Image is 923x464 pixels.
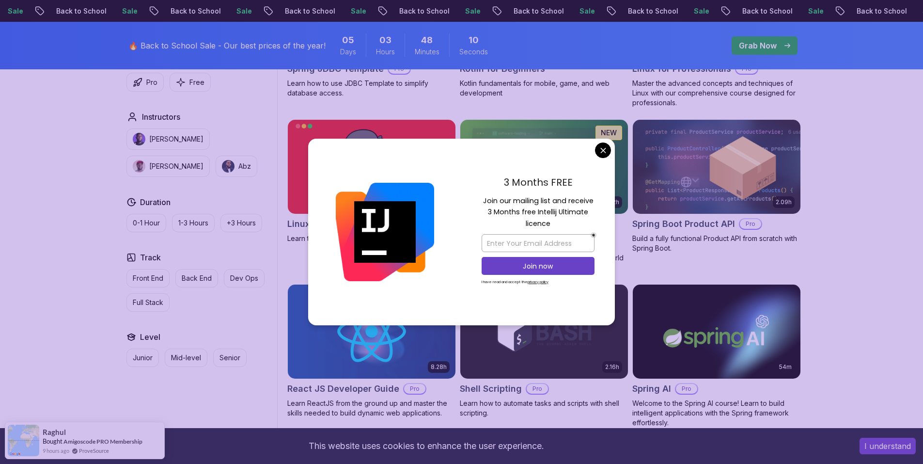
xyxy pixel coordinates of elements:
p: Back to School [162,6,228,16]
a: Mockito & Java Unit Testing card2.02hNEWMockito & Java Unit TestingProLearn unit testing in [GEOG... [460,119,628,272]
span: 5 Days [342,33,354,47]
a: Shell Scripting card2.16hShell ScriptingProLearn how to automate tasks and scripts with shell scr... [460,284,628,418]
p: Back to School [848,6,914,16]
p: Learn how to automate tasks and scripts with shell scripting. [460,399,628,418]
a: Spring AI card54mSpring AIProWelcome to the Spring AI course! Learn to build intelligent applicat... [632,284,801,428]
p: Learn the basics of Linux and Bash. [287,234,456,243]
p: 8.28h [431,363,447,371]
p: Free [189,78,204,87]
a: Amigoscode PRO Membership [63,438,142,445]
p: 2.09h [776,198,792,206]
button: Senior [213,349,247,367]
p: Pro [527,384,548,394]
button: Front End [126,269,170,288]
p: Welcome to the Spring AI course! Learn to build intelligent applications with the Spring framewor... [632,399,801,428]
p: 1-3 Hours [178,218,208,228]
p: +3 Hours [227,218,256,228]
button: Dev Ops [224,269,265,288]
p: Kotlin fundamentals for mobile, game, and web development [460,79,628,98]
img: React JS Developer Guide card [288,285,455,379]
button: instructor img[PERSON_NAME] [126,128,210,150]
p: [PERSON_NAME] [149,134,203,144]
button: Full Stack [126,293,170,312]
a: ProveSource [79,447,109,455]
button: Pro [126,73,164,92]
h2: Spring AI [632,382,671,396]
p: Learn how to use JDBC Template to simplify database access. [287,79,456,98]
p: Pro [146,78,157,87]
p: Senior [219,353,240,363]
p: Sale [228,6,259,16]
h2: Level [140,331,160,343]
p: Pro [740,219,761,229]
p: Master the advanced concepts and techniques of Linux with our comprehensive course designed for p... [632,79,801,108]
button: Accept cookies [860,438,916,454]
p: Pro [676,384,697,394]
h2: Shell Scripting [460,382,522,396]
img: provesource social proof notification image [8,425,39,456]
p: Sale [342,6,373,16]
p: Junior [133,353,153,363]
p: Pro [404,384,425,394]
button: Free [170,73,211,92]
p: Back to School [47,6,113,16]
p: Sale [685,6,716,16]
p: [PERSON_NAME] [149,161,203,171]
button: instructor img[PERSON_NAME] [126,156,210,177]
img: Spring AI card [633,285,800,379]
h2: Duration [140,196,171,208]
p: Build a fully functional Product API from scratch with Spring Boot. [632,234,801,253]
img: Shell Scripting card [460,285,628,379]
img: Spring Boot Product API card [633,120,800,214]
h2: Spring Boot Product API [632,217,735,231]
button: 0-1 Hour [126,214,166,232]
h2: Instructors [142,111,180,123]
p: Mid-level [171,353,201,363]
span: Days [340,47,356,57]
p: Dev Ops [230,273,258,283]
p: Sale [456,6,487,16]
span: 9 hours ago [43,447,69,455]
p: Full Stack [133,298,163,307]
p: 0-1 Hour [133,218,160,228]
button: 1-3 Hours [172,214,215,232]
p: Sale [799,6,830,16]
span: 10 Seconds [469,33,479,47]
button: Mid-level [165,349,207,367]
p: Back to School [276,6,342,16]
p: Learn ReactJS from the ground up and master the skills needed to build dynamic web applications. [287,399,456,418]
p: NEW [601,128,617,138]
span: Minutes [415,47,439,57]
a: Spring Boot Product API card2.09hSpring Boot Product APIProBuild a fully functional Product API f... [632,119,801,253]
div: This website uses cookies to enhance the user experience. [7,435,845,457]
button: Back End [175,269,218,288]
h2: React JS Developer Guide [287,382,399,396]
span: Bought [43,437,63,445]
p: 🔥 Back to School Sale - Our best prices of the year! [128,40,326,51]
p: Back to School [734,6,799,16]
p: Abz [238,161,251,171]
a: React JS Developer Guide card8.28hReact JS Developer GuideProLearn ReactJS from the ground up and... [287,284,456,418]
span: 3 Hours [379,33,391,47]
img: instructor img [222,160,235,173]
p: Grab Now [739,40,777,51]
button: Junior [126,349,159,367]
p: 54m [779,363,792,371]
p: Back to School [619,6,685,16]
a: Linux Over The Wire Bandit card39mLinux Over The Wire BanditProLearn the basics of Linux and Bash. [287,119,456,243]
img: instructor img [133,133,145,145]
button: +3 Hours [220,214,262,232]
img: Linux Over The Wire Bandit card [288,120,455,214]
span: Seconds [459,47,488,57]
h2: Track [140,252,161,263]
img: Mockito & Java Unit Testing card [460,120,628,214]
p: Back to School [505,6,571,16]
p: 2.16h [605,363,619,371]
p: Back End [182,273,212,283]
p: Front End [133,273,163,283]
span: Hours [376,47,395,57]
span: 48 Minutes [421,33,433,47]
p: Sale [571,6,602,16]
button: instructor imgAbz [216,156,257,177]
p: Sale [113,6,144,16]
